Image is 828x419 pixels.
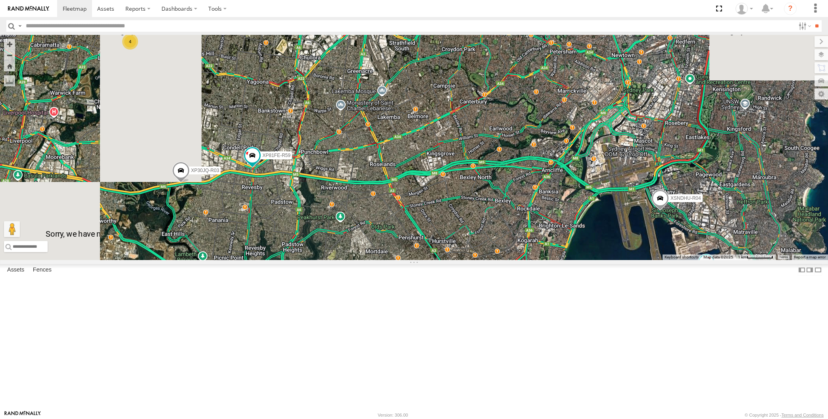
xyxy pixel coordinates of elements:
label: Search Filter Options [795,20,813,32]
a: Visit our Website [4,411,41,419]
img: rand-logo.svg [8,6,49,11]
span: XSNDHU-R04 [670,196,701,201]
a: Terms (opens in new tab) [780,256,788,259]
label: Hide Summary Table [814,264,822,276]
label: Dock Summary Table to the Left [798,264,806,276]
button: Map Scale: 1 km per 63 pixels [736,254,776,260]
span: XP81FE-R59 [262,153,290,159]
a: Report a map error [794,255,826,259]
span: Map data ©2025 [703,255,733,259]
button: Zoom Home [4,61,15,71]
label: Assets [3,264,28,276]
label: Dock Summary Table to the Right [806,264,814,276]
span: 1 km [738,255,747,259]
i: ? [784,2,797,15]
div: © Copyright 2025 - [745,413,824,417]
button: Keyboard shortcuts [665,254,699,260]
div: Version: 306.00 [378,413,408,417]
button: Zoom out [4,50,15,61]
a: Terms and Conditions [782,413,824,417]
label: Search Query [17,20,23,32]
span: XP30JQ-R03 [191,168,219,173]
div: Quang MAC [733,3,756,15]
button: Zoom in [4,39,15,50]
button: Drag Pegman onto the map to open Street View [4,221,20,237]
div: 4 [122,34,138,50]
label: Measure [4,75,15,86]
label: Map Settings [815,88,828,99]
label: Fences [29,264,56,276]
